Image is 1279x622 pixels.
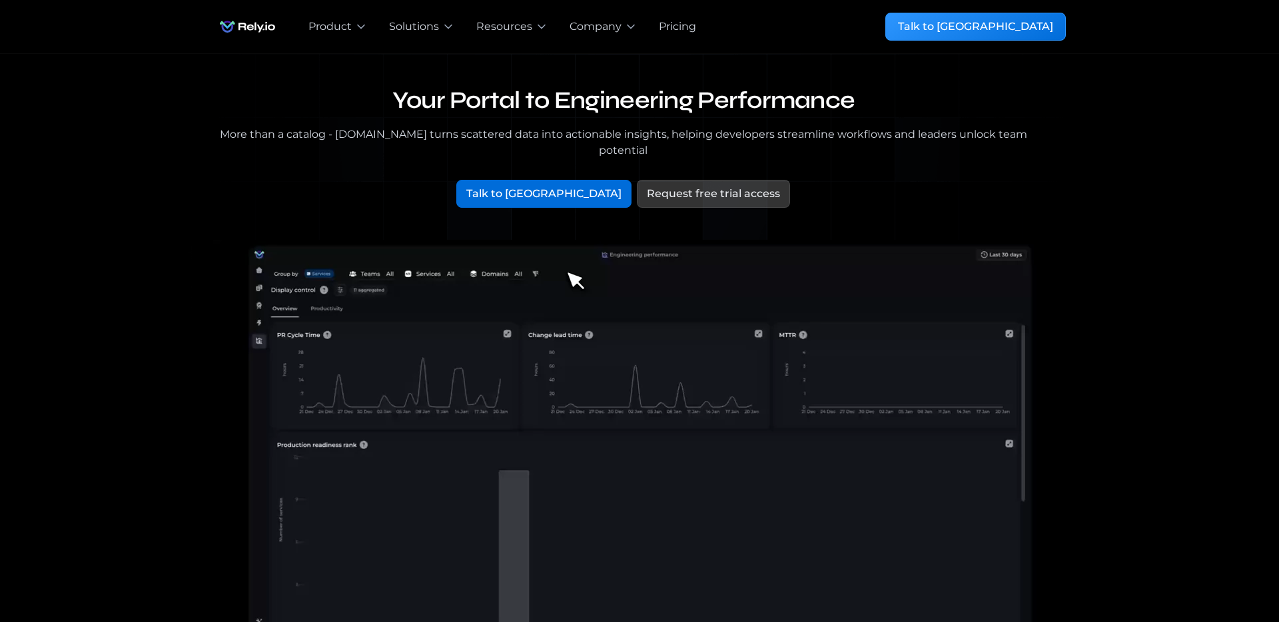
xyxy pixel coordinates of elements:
[570,19,622,35] div: Company
[659,19,696,35] a: Pricing
[898,19,1053,35] div: Talk to [GEOGRAPHIC_DATA]
[647,186,780,202] div: Request free trial access
[213,13,282,40] img: Rely.io logo
[637,180,790,208] a: Request free trial access
[213,127,1034,158] div: More than a catalog - [DOMAIN_NAME] turns scattered data into actionable insights, helping develo...
[213,13,282,40] a: home
[885,13,1066,41] a: Talk to [GEOGRAPHIC_DATA]
[466,186,622,202] div: Talk to [GEOGRAPHIC_DATA]
[456,180,632,208] a: Talk to [GEOGRAPHIC_DATA]
[389,19,439,35] div: Solutions
[308,19,352,35] div: Product
[476,19,532,35] div: Resources
[213,86,1034,116] h1: Your Portal to Engineering Performance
